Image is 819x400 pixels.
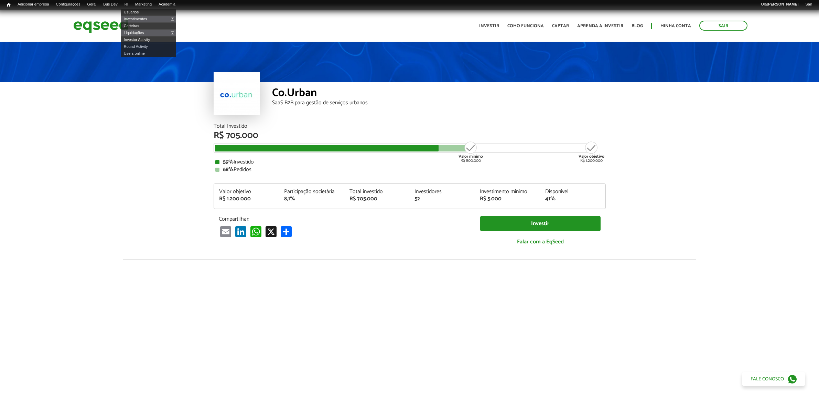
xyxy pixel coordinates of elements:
div: SaaS B2B para gestão de serviços urbanos [272,100,606,106]
a: Falar com a EqSeed [480,235,601,249]
a: Adicionar empresa [14,2,53,7]
a: Minha conta [660,24,691,28]
div: R$ 705.000 [214,131,606,140]
a: LinkedIn [234,226,248,237]
p: Compartilhar: [219,216,470,222]
div: Participação societária [284,189,339,194]
a: Sair [699,21,747,31]
div: Investidores [414,189,470,194]
a: Usuários [121,9,176,15]
strong: Valor mínimo [459,153,483,160]
a: Olá[PERSON_NAME] [757,2,802,7]
div: 8,1% [284,196,339,202]
a: Academia [155,2,179,7]
div: 52 [414,196,470,202]
div: Co.Urban [272,87,606,100]
strong: 68% [223,165,234,174]
strong: [PERSON_NAME] [767,2,798,6]
strong: 59% [223,157,234,167]
a: Sair [802,2,816,7]
a: Investir [479,24,499,28]
div: R$ 705.000 [349,196,405,202]
a: Compartilhar [279,226,293,237]
div: Investimento mínimo [480,189,535,194]
a: Marketing [132,2,155,7]
div: Valor objetivo [219,189,274,194]
a: Como funciona [507,24,544,28]
div: R$ 1.200.000 [579,141,604,163]
div: R$ 5.000 [480,196,535,202]
span: Início [7,2,11,7]
a: X [264,226,278,237]
a: Email [219,226,233,237]
a: Bus Dev [100,2,121,7]
a: Investir [480,216,601,231]
div: Disponível [545,189,600,194]
img: EqSeed [73,17,128,35]
a: WhatsApp [249,226,263,237]
a: Captar [552,24,569,28]
a: RI [121,2,132,7]
a: Aprenda a investir [577,24,623,28]
div: Pedidos [215,167,604,172]
div: R$ 1.200.000 [219,196,274,202]
a: Blog [632,24,643,28]
div: Investido [215,159,604,165]
div: 41% [545,196,600,202]
a: Geral [84,2,100,7]
div: Total Investido [214,124,606,129]
a: Fale conosco [742,372,805,386]
div: Total investido [349,189,405,194]
div: R$ 800.000 [458,141,484,163]
a: Configurações [53,2,84,7]
strong: Valor objetivo [579,153,604,160]
a: Início [3,2,14,8]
